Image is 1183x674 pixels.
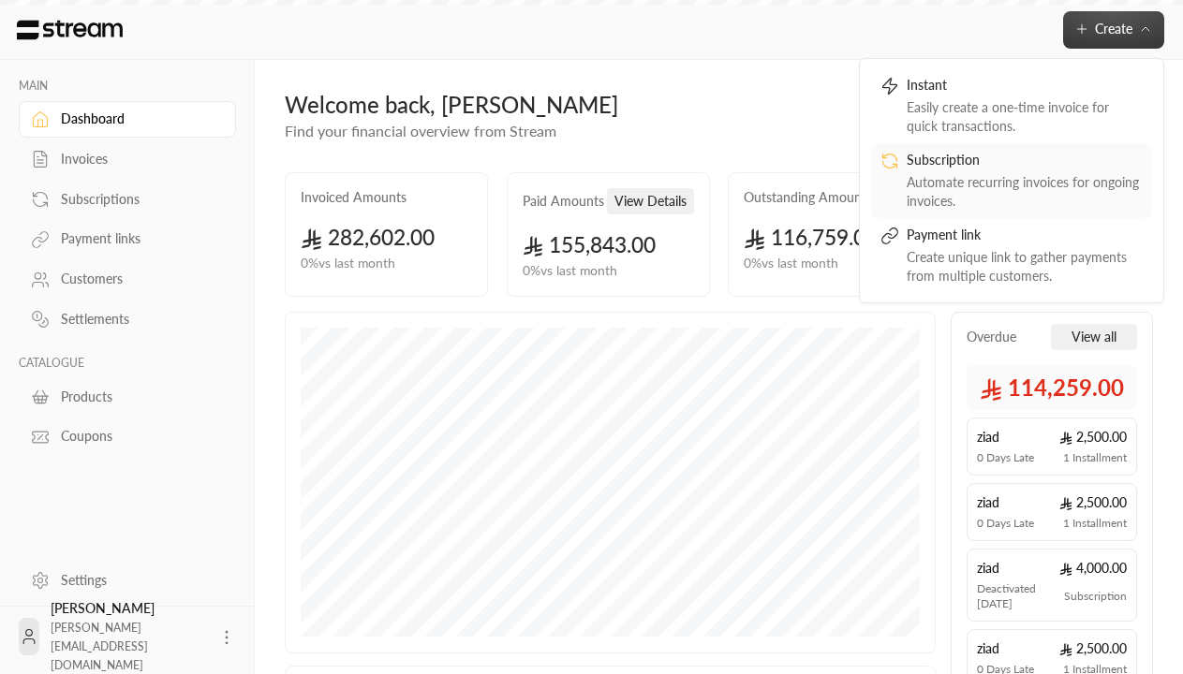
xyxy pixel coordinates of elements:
span: ziad [977,559,999,578]
div: Create unique link to gather payments from multiple customers. [907,248,1143,286]
div: Coupons [61,427,213,446]
button: View Details [607,188,694,214]
p: CATALOGUE [19,356,236,371]
div: Automate recurring invoices for ongoing invoices. [907,173,1143,211]
div: Settlements [61,310,213,329]
h2: Invoiced Amounts [301,188,407,207]
span: 282,602.00 [301,225,435,250]
p: MAIN [19,79,236,94]
div: Payment links [61,229,213,248]
a: Settlements [19,301,236,338]
span: ziad [977,428,999,447]
div: Customers [61,270,213,288]
img: Logo [15,20,125,40]
div: Products [61,388,213,406]
span: Overdue [967,328,1016,346]
a: Customers [19,261,236,298]
div: Payment link [907,226,1143,248]
span: 116,759.00 [744,225,878,250]
h2: Paid Amounts [523,192,604,211]
a: Payment links [19,221,236,257]
div: Welcome back, [PERSON_NAME] [285,90,998,120]
a: Subscriptions [19,181,236,217]
div: Easily create a one-time invoice for quick transactions. [907,98,1143,136]
a: Dashboard [19,101,236,138]
span: ziad [977,639,999,658]
button: Create [1063,11,1164,49]
a: ziad 2,500.000 Days Late1 Installment [967,418,1137,476]
div: Invoices [61,150,213,168]
span: Deactivated [DATE] [977,581,1064,611]
span: 0 % vs last month [301,254,395,273]
span: 155,843.00 [523,232,657,257]
span: 1 Installment [1063,450,1127,465]
a: Products [19,378,236,415]
a: Settings [19,562,236,598]
span: Find your financial overview from Stream [285,122,556,139]
span: 114,259.00 [980,373,1124,403]
span: 0 % vs last month [523,261,617,281]
span: ziad [977,493,999,512]
button: View all [1051,324,1137,350]
span: [PERSON_NAME][EMAIL_ADDRESS][DOMAIN_NAME] [51,621,148,672]
a: Invoices [19,141,236,178]
span: 2,500.00 [1059,493,1127,512]
span: Create [1095,21,1132,37]
span: 0 Days Late [977,516,1034,531]
a: Coupons [19,418,236,455]
a: InstantEasily create a one-time invoice for quick transactions. [871,68,1152,143]
span: 4,000.00 [1059,559,1127,578]
div: Subscriptions [61,190,213,209]
span: 1 Installment [1063,516,1127,531]
span: 2,500.00 [1059,639,1127,658]
h2: Outstanding Amounts [744,188,872,207]
div: Dashboard [61,110,213,128]
a: SubscriptionAutomate recurring invoices for ongoing invoices. [871,143,1152,218]
div: Subscription [907,151,1143,173]
div: Settings [61,571,213,590]
a: Payment linkCreate unique link to gather payments from multiple customers. [871,218,1152,293]
span: 2,500.00 [1059,428,1127,447]
a: ziad 4,000.00Deactivated [DATE]Subscription [967,549,1137,622]
span: 0 Days Late [977,450,1034,465]
span: 0 % vs last month [744,254,838,273]
a: ziad 2,500.000 Days Late1 Installment [967,483,1137,541]
div: [PERSON_NAME] [51,599,206,674]
div: Instant [907,76,1143,98]
span: Subscription [1064,589,1127,604]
